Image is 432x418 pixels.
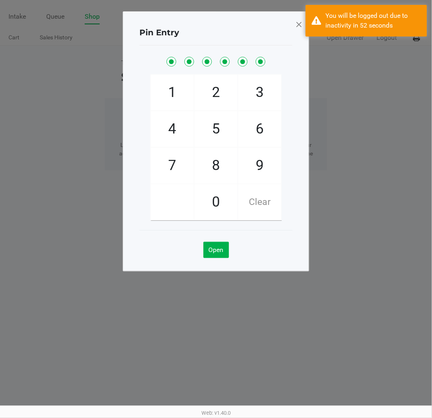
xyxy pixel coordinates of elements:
[326,11,421,30] div: You will be logged out due to inactivity in 52 seconds
[151,111,194,147] span: 4
[139,26,179,39] h4: Pin Entry
[195,75,237,110] span: 2
[203,242,229,258] button: Open
[209,246,224,254] span: Open
[195,111,237,147] span: 5
[151,75,194,110] span: 1
[238,148,281,183] span: 9
[201,410,231,416] span: Web: v1.40.0
[238,75,281,110] span: 3
[195,184,237,220] span: 0
[151,148,194,183] span: 7
[195,148,237,183] span: 8
[238,184,281,220] span: Clear
[238,111,281,147] span: 6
